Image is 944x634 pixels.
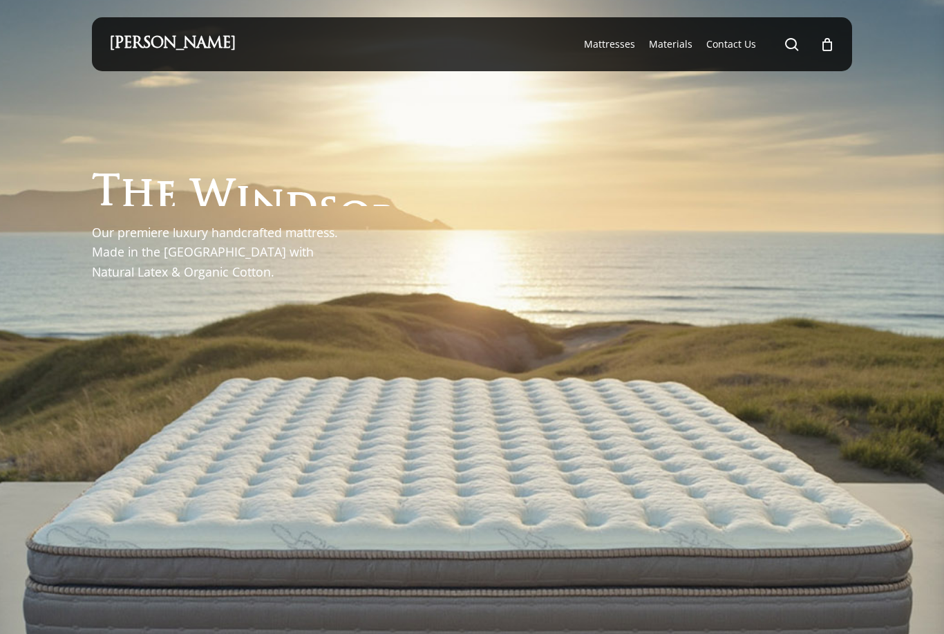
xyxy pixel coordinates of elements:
[120,176,155,217] span: h
[649,37,692,50] span: Materials
[584,37,635,51] a: Mattresses
[92,223,351,281] p: Our premiere luxury handcrafted mattress. Made in the [GEOGRAPHIC_DATA] with Natural Latex & Orga...
[92,175,120,216] span: T
[649,37,692,51] a: Materials
[584,37,635,50] span: Mattresses
[285,190,318,231] span: d
[251,187,285,227] span: n
[235,183,251,224] span: i
[371,202,398,243] span: r
[339,198,371,239] span: o
[155,178,177,219] span: e
[318,194,339,234] span: s
[109,37,236,52] a: [PERSON_NAME]
[577,17,835,71] nav: Main Menu
[92,165,398,206] h1: The Windsor
[706,37,756,51] a: Contact Us
[190,181,235,222] span: W
[706,37,756,50] span: Contact Us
